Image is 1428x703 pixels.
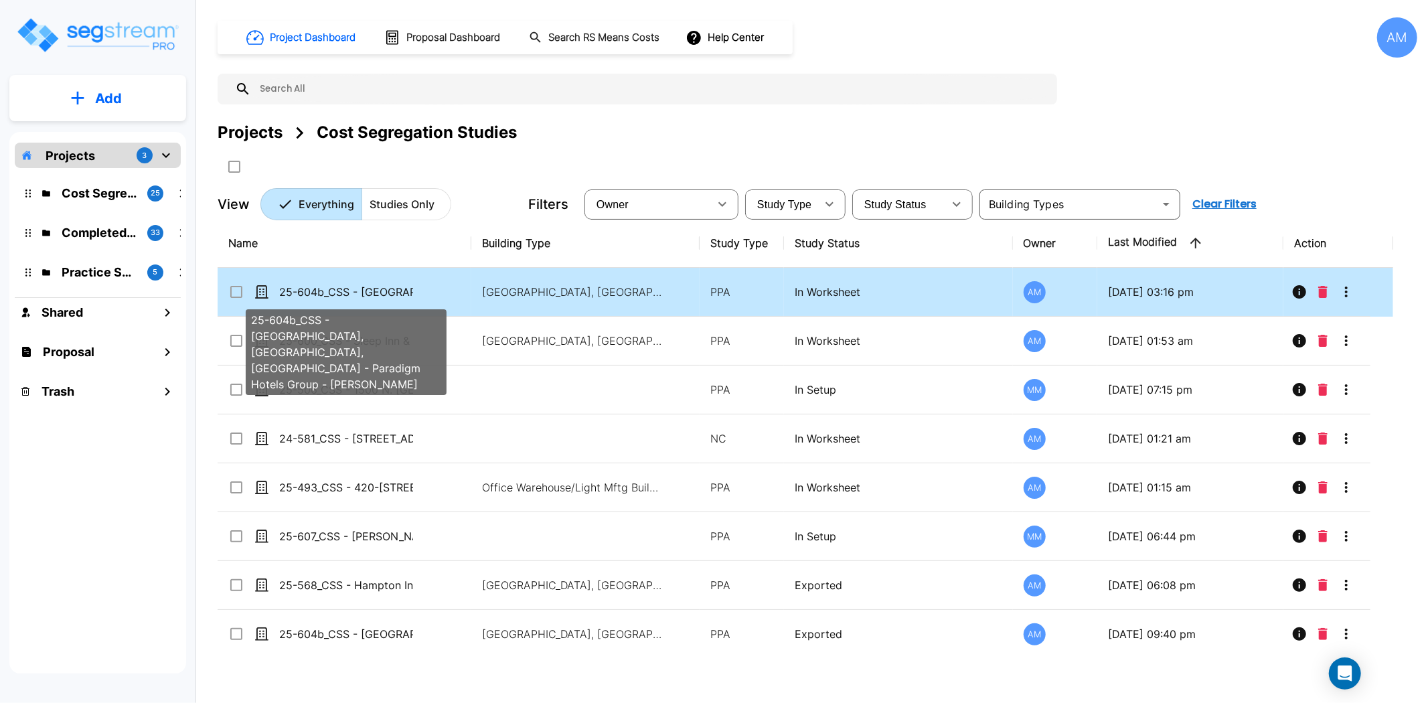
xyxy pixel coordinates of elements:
h1: Proposal [43,343,94,361]
button: More-Options [1333,425,1360,452]
p: 24-581_CSS - [STREET_ADDRESS] - WHZ Strategic Wealth LLC - [PERSON_NAME] [279,431,413,447]
p: 25-493_CSS - 420-[STREET_ADDRESS] - [PERSON_NAME] Oakmead 2 Assoc. LP - [PERSON_NAME] [279,479,413,495]
p: Exported [795,626,1002,642]
p: Add [95,88,122,108]
div: AM [1024,281,1046,303]
p: [DATE] 06:44 pm [1108,528,1273,544]
p: Office Warehouse/Light Mftg Building, Commercial Property Site [482,479,663,495]
button: Help Center [683,25,769,50]
th: Study Type [700,219,784,268]
th: Name [218,219,471,268]
p: [DATE] 07:15 pm [1108,382,1273,398]
button: Clear Filters [1187,191,1262,218]
p: Filters [528,194,568,214]
div: Projects [218,121,283,145]
button: Delete [1313,474,1333,501]
button: Everything [260,188,362,220]
button: Info [1286,327,1313,354]
p: Studies Only [370,196,434,212]
h1: Search RS Means Costs [548,30,659,46]
p: 25-604b_CSS - [GEOGRAPHIC_DATA], [GEOGRAPHIC_DATA], [GEOGRAPHIC_DATA] - Paradigm Hotels Group - [... [251,312,441,392]
p: 5 [153,266,158,278]
button: Info [1286,474,1313,501]
p: [DATE] 01:21 am [1108,431,1273,447]
button: Proposal Dashboard [379,23,507,52]
p: NC [710,431,773,447]
div: AM [1024,477,1046,499]
button: More-Options [1333,474,1360,501]
p: In Setup [795,528,1002,544]
p: PPA [710,479,773,495]
span: Study Status [864,199,927,210]
div: Open Intercom Messenger [1329,657,1361,690]
button: More-Options [1333,327,1360,354]
h1: Shared [42,303,83,321]
button: Info [1286,425,1313,452]
th: Owner [1013,219,1097,268]
p: 25-607_CSS - [PERSON_NAME] Oakland Mixed Use [GEOGRAPHIC_DATA], [GEOGRAPHIC_DATA] - [PERSON_NAME]... [279,528,413,544]
p: [DATE] 03:16 pm [1108,284,1273,300]
button: Info [1286,621,1313,647]
p: PPA [710,333,773,349]
button: More-Options [1333,572,1360,599]
p: [GEOGRAPHIC_DATA], [GEOGRAPHIC_DATA] [482,577,663,593]
p: View [218,194,250,214]
button: More-Options [1333,621,1360,647]
p: PPA [710,626,773,642]
h1: Proposal Dashboard [406,30,500,46]
p: PPA [710,284,773,300]
p: Cost Segregation Studies [62,184,137,202]
p: In Worksheet [795,284,1002,300]
button: Delete [1313,279,1333,305]
button: Search RS Means Costs [524,25,667,51]
h1: Trash [42,382,74,400]
img: Logo [15,16,179,54]
div: AM [1024,428,1046,450]
div: Select [748,185,816,223]
input: Search All [251,74,1050,104]
p: Completed Projects [62,224,137,242]
button: Delete [1313,327,1333,354]
p: [DATE] 01:53 am [1108,333,1273,349]
button: Delete [1313,376,1333,403]
button: Delete [1313,572,1333,599]
button: Delete [1313,621,1333,647]
p: In Worksheet [795,479,1002,495]
p: 33 [151,227,160,238]
h1: Project Dashboard [270,30,355,46]
th: Action [1283,219,1393,268]
p: PPA [710,577,773,593]
p: [GEOGRAPHIC_DATA], [GEOGRAPHIC_DATA] [482,333,663,349]
p: [GEOGRAPHIC_DATA], [GEOGRAPHIC_DATA] [482,284,663,300]
p: 25-568_CSS - Hampton Inn & Suites [GEOGRAPHIC_DATA], [GEOGRAPHIC_DATA] - V2 Capital Mgmt - [PERSO... [279,577,413,593]
p: Practice Samples [62,263,137,281]
div: Select [587,185,709,223]
button: Studies Only [362,188,451,220]
button: More-Options [1333,376,1360,403]
th: Building Type [471,219,700,268]
span: Study Type [757,199,811,210]
th: Study Status [784,219,1012,268]
button: Delete [1313,425,1333,452]
p: [DATE] 06:08 pm [1108,577,1273,593]
p: Everything [299,196,354,212]
p: Exported [795,577,1002,593]
th: Last Modified [1097,219,1283,268]
p: 25-604b_CSS - [GEOGRAPHIC_DATA], [GEOGRAPHIC_DATA], [GEOGRAPHIC_DATA] - Paradigm Hotels Group - [... [279,284,413,300]
button: Add [9,79,186,118]
button: Delete [1313,523,1333,550]
span: Owner [597,199,629,210]
button: Info [1286,279,1313,305]
p: PPA [710,528,773,544]
input: Building Types [983,195,1154,214]
div: Platform [260,188,451,220]
div: Cost Segregation Studies [317,121,517,145]
div: MM [1024,379,1046,401]
p: [DATE] 09:40 pm [1108,626,1273,642]
button: SelectAll [221,153,248,180]
button: Info [1286,523,1313,550]
p: In Worksheet [795,431,1002,447]
p: 25 [151,187,160,199]
button: More-Options [1333,523,1360,550]
p: PPA [710,382,773,398]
